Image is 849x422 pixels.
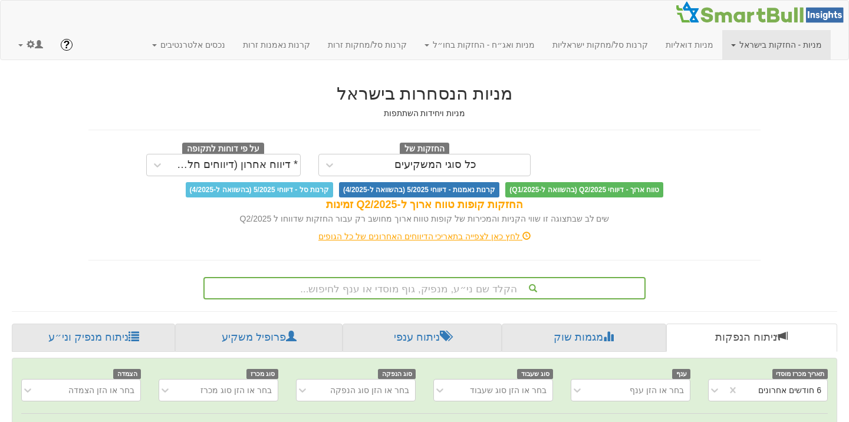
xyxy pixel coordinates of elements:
div: שים לב שבתצוגה זו שווי הקניות והמכירות של קופות טווח ארוך מחושב רק עבור החזקות שדווחו ל Q2/2025 [88,213,761,225]
a: מניות - החזקות בישראל [722,30,831,60]
span: הצמדה [113,369,141,379]
span: ? [63,39,70,51]
span: סוג שעבוד [517,369,553,379]
a: קרנות נאמנות זרות [234,30,320,60]
div: הקלד שם ני״ע, מנפיק, גוף מוסדי או ענף לחיפוש... [205,278,644,298]
span: טווח ארוך - דיווחי Q2/2025 (בהשוואה ל-Q1/2025) [505,182,663,197]
a: ? [52,30,81,60]
span: על פי דוחות לתקופה [182,143,264,156]
div: 6 חודשים אחרונים [758,384,821,396]
a: מניות ואג״ח - החזקות בחו״ל [416,30,544,60]
div: בחר או הזן ענף [630,384,684,396]
h5: מניות ויחידות השתתפות [88,109,761,118]
a: מגמות שוק [502,324,666,352]
a: ניתוח הנפקות [666,324,837,352]
span: קרנות סל - דיווחי 5/2025 (בהשוואה ל-4/2025) [186,182,333,197]
div: כל סוגי המשקיעים [394,159,476,171]
a: נכסים אלטרנטיבים [143,30,234,60]
div: לחץ כאן לצפייה בתאריכי הדיווחים האחרונים של כל הגופים [80,230,769,242]
span: ענף [672,369,690,379]
a: קרנות סל/מחקות זרות [319,30,416,60]
div: * דיווח אחרון (דיווחים חלקיים) [171,159,298,171]
div: בחר או הזן סוג שעבוד [470,384,547,396]
a: מניות דואליות [657,30,722,60]
span: קרנות נאמנות - דיווחי 5/2025 (בהשוואה ל-4/2025) [339,182,499,197]
span: סוג מכרז [246,369,278,379]
div: החזקות קופות טווח ארוך ל-Q2/2025 זמינות [88,197,761,213]
a: ניתוח מנפיק וני״ע [12,324,175,352]
a: ניתוח ענפי [343,324,502,352]
div: בחר או הזן סוג מכרז [200,384,272,396]
span: החזקות של [400,143,449,156]
a: פרופיל משקיע [175,324,342,352]
span: תאריך מכרז מוסדי [772,369,828,379]
div: בחר או הזן הצמדה [68,384,134,396]
h2: מניות הנסחרות בישראל [88,84,761,103]
span: סוג הנפקה [378,369,416,379]
img: Smartbull [675,1,848,24]
a: קרנות סל/מחקות ישראליות [544,30,657,60]
div: בחר או הזן סוג הנפקה [330,384,409,396]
